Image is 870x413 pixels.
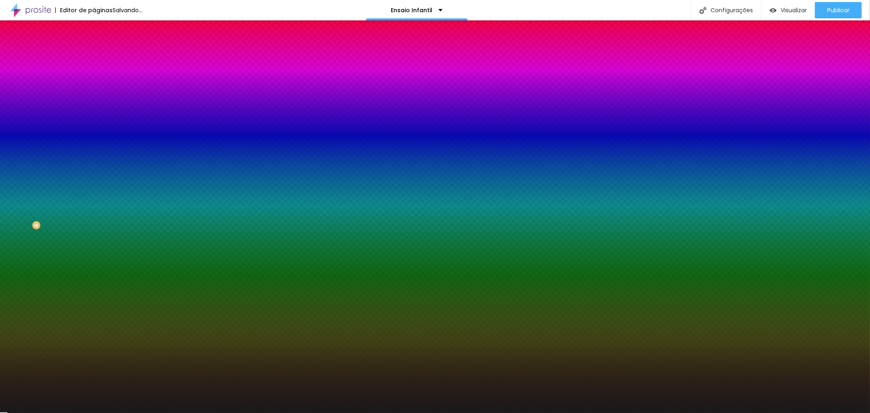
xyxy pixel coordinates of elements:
[815,2,862,18] button: Publicar
[827,7,850,13] span: Publicar
[770,7,777,14] img: view-1.svg
[781,7,807,13] span: Visualizar
[55,7,113,13] div: Editor de páginas
[113,7,142,13] div: Salvando...
[700,7,706,14] img: Icone
[762,2,815,18] button: Visualizar
[391,7,432,13] p: Ensaio Infantil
